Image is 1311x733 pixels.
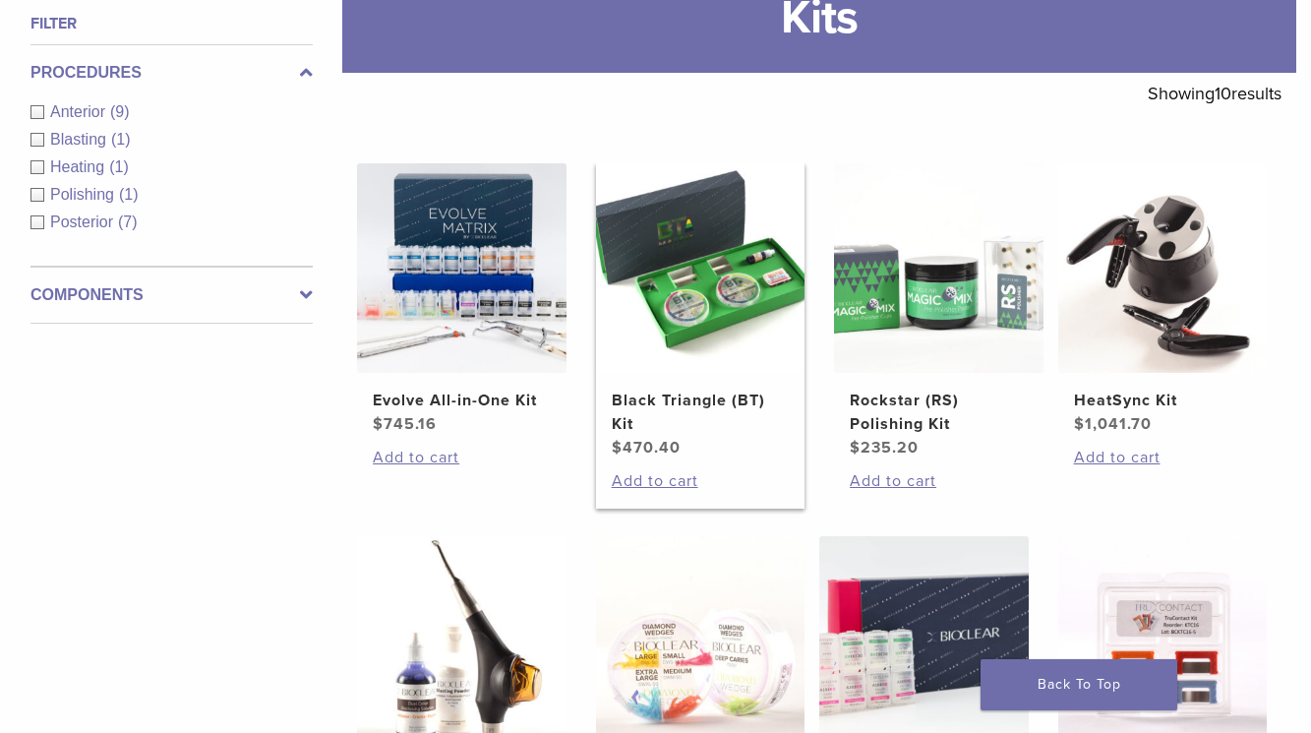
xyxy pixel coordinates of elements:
span: 10 [1215,83,1231,104]
img: Black Triangle (BT) Kit [596,163,804,372]
span: (7) [118,214,138,230]
h2: Rockstar (RS) Polishing Kit [850,389,1028,436]
span: $ [1074,414,1085,434]
span: Posterior [50,214,118,230]
a: Black Triangle (BT) KitBlack Triangle (BT) Kit $470.40 [596,163,804,458]
span: Blasting [50,131,111,148]
span: (1) [109,158,129,175]
label: Components [30,283,313,307]
label: Procedures [30,61,313,85]
bdi: 745.16 [373,414,437,434]
bdi: 470.40 [612,438,681,458]
img: Evolve All-in-One Kit [357,163,566,372]
span: $ [612,438,623,458]
span: Heating [50,158,109,175]
a: Back To Top [981,659,1177,710]
a: HeatSync KitHeatSync Kit $1,041.70 [1058,163,1267,435]
img: Rockstar (RS) Polishing Kit [834,163,1043,372]
span: Anterior [50,103,110,120]
img: HeatSync Kit [1058,163,1267,372]
a: Add to cart: “Evolve All-in-One Kit” [373,446,551,469]
span: Polishing [50,186,119,203]
span: (1) [119,186,139,203]
a: Add to cart: “Rockstar (RS) Polishing Kit” [850,469,1028,493]
a: Evolve All-in-One KitEvolve All-in-One Kit $745.16 [357,163,566,435]
h2: Evolve All-in-One Kit [373,389,551,412]
bdi: 1,041.70 [1074,414,1152,434]
a: Add to cart: “HeatSync Kit” [1074,446,1252,469]
p: Showing results [1148,73,1281,114]
span: $ [373,414,384,434]
span: $ [850,438,861,458]
h2: HeatSync Kit [1074,389,1252,412]
a: Rockstar (RS) Polishing KitRockstar (RS) Polishing Kit $235.20 [834,163,1043,458]
span: (1) [111,131,131,148]
h2: Black Triangle (BT) Kit [612,389,790,436]
bdi: 235.20 [850,438,919,458]
a: Add to cart: “Black Triangle (BT) Kit” [612,469,790,493]
h4: Filter [30,12,313,35]
span: (9) [110,103,130,120]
